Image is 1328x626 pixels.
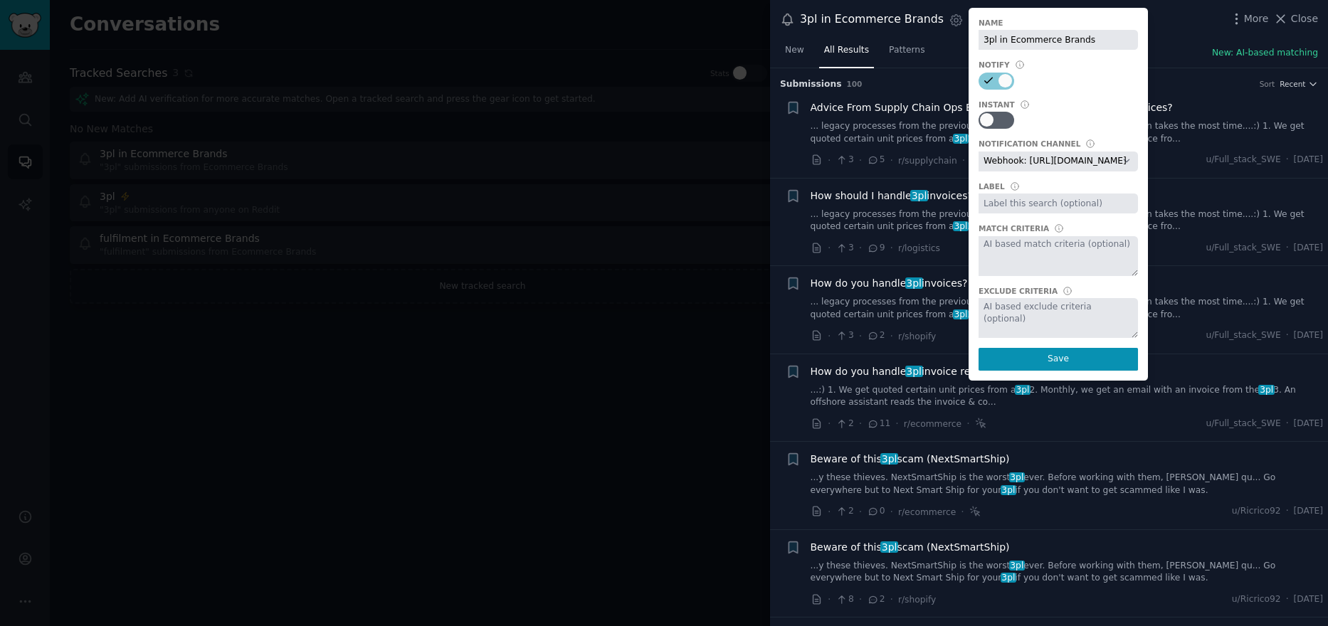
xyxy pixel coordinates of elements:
span: · [890,240,893,255]
span: · [859,416,862,431]
a: How do you handle3plinvoice reconciliation? [811,364,1033,379]
span: 2 [836,418,853,430]
span: Patterns [889,44,924,57]
span: 3 [836,329,853,342]
span: New [785,44,804,57]
span: · [828,329,831,344]
div: 3pl in Ecommerce Brands [800,11,944,28]
button: Close [1273,11,1318,26]
span: · [890,504,893,519]
span: u/Full_stack_SWE [1206,242,1280,255]
div: Instant [979,100,1015,110]
span: · [890,329,893,344]
span: · [859,329,862,344]
span: 3pl [910,190,928,201]
span: 3pl [905,366,923,377]
input: Name this search [979,30,1138,50]
span: · [890,153,893,168]
a: Beware of this3plscam (NextSmartShip) [811,540,1010,555]
span: · [828,504,831,519]
span: How should I handle invoices? [811,189,973,203]
span: u/Ricrico92 [1232,593,1281,606]
span: · [966,416,969,431]
a: Advice From Supply Chain Ops Experts: How should I handle3plinvoices? [811,100,1173,115]
span: Advice From Supply Chain Ops Experts: How should I handle invoices? [811,100,1173,115]
a: How should I handle3plinvoices? [811,189,973,203]
span: · [828,416,831,431]
span: · [859,592,862,607]
span: 3 [836,154,853,166]
span: How do you handle invoice reconciliation? [811,364,1033,379]
span: 5 [867,154,885,166]
span: · [1286,593,1289,606]
a: ...y these thieves. NextSmartShip is the worst3plever. Before working with them, [PERSON_NAME] qu... [811,472,1324,497]
span: 3pl [953,221,969,231]
a: How do you handle3plinvoices? [811,276,968,291]
div: Match Criteria [979,223,1049,233]
span: [DATE] [1294,242,1323,255]
span: 8 [836,593,853,606]
span: r/logistics [898,243,940,253]
span: [DATE] [1294,418,1323,430]
span: · [859,504,862,519]
span: [DATE] [1294,154,1323,166]
a: ...y these thieves. NextSmartShip is the worst3plever. Before working with them, [PERSON_NAME] qu... [811,560,1324,585]
span: · [828,153,831,168]
button: New: AI-based matching [1212,47,1318,60]
a: Beware of this3plscam (NextSmartShip) [811,452,1010,467]
span: · [859,153,862,168]
span: 3pl [880,453,898,465]
a: ... legacy processes from the previous owner. This3plinvoicing & reconciliation takes the most ti... [811,120,1324,145]
span: r/ecommerce [904,419,961,429]
div: Exclude Criteria [979,286,1058,296]
span: 2 [867,593,885,606]
span: u/Full_stack_SWE [1206,418,1280,430]
span: Recent [1280,79,1305,89]
span: All Results [824,44,869,57]
span: · [859,240,862,255]
a: All Results [819,39,874,68]
button: More [1229,11,1269,26]
span: · [1286,329,1289,342]
span: · [828,240,831,255]
span: How do you handle invoices? [811,276,968,291]
span: 3pl [905,277,923,289]
span: 3pl [1009,472,1025,482]
a: New [780,39,809,68]
span: · [1286,505,1289,518]
a: ... legacy processes from the previous owner. This3plinvoicing & reconciliation takes the most ti... [811,208,1324,233]
span: Submission s [780,78,842,91]
span: r/shopify [898,331,936,341]
a: Patterns [884,39,929,68]
span: Close [1291,11,1318,26]
span: · [961,504,964,519]
span: 3pl [1001,485,1016,495]
span: · [890,592,893,607]
span: 0 [867,505,885,518]
span: 3 [836,242,853,255]
span: 3pl [1258,385,1274,395]
span: r/supplychain [898,156,957,166]
span: More [1244,11,1269,26]
span: · [1286,154,1289,166]
span: u/Full_stack_SWE [1206,329,1280,342]
span: r/ecommerce [898,507,956,517]
div: Notification Channel [979,139,1080,149]
div: Sort [1260,79,1275,89]
input: Label this search (optional) [979,193,1138,213]
span: 3pl [1015,385,1031,395]
div: Name [979,18,1003,28]
span: u/Ricrico92 [1232,505,1281,518]
span: Beware of this scam (NextSmartShip) [811,540,1010,555]
span: 2 [836,505,853,518]
span: u/Full_stack_SWE [1206,154,1280,166]
span: 9 [867,242,885,255]
span: [DATE] [1294,505,1323,518]
span: 3pl [1001,573,1016,583]
span: · [1286,418,1289,430]
button: Recent [1280,79,1318,89]
span: · [828,592,831,607]
div: Label [979,181,1005,191]
span: · [962,153,965,168]
span: 3pl [1009,561,1025,571]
